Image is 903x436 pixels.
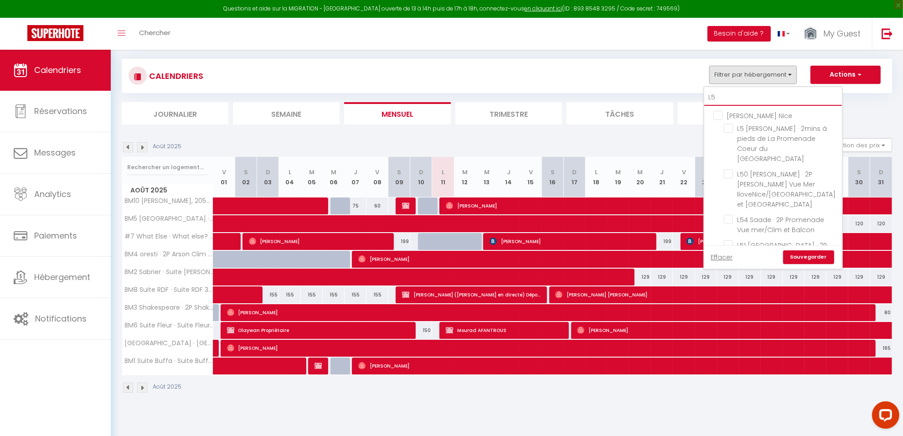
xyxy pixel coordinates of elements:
abbr: L [595,168,598,176]
span: Propriétaire Pas de Ménage [315,357,322,374]
p: Août 2025 [153,142,181,151]
li: Planning [678,102,784,125]
li: Tâches [567,102,673,125]
span: BM3 Shakespeare · 2P Shakespeare 2 balcons/Clim & WIFI [124,304,215,311]
th: 03 [257,157,279,197]
th: 22 [673,157,695,197]
abbr: M [637,168,643,176]
iframe: LiveChat chat widget [865,398,903,436]
th: 15 [520,157,542,197]
img: Super Booking [27,25,83,41]
th: 23 [695,157,717,197]
span: [PERSON_NAME] [PERSON_NAME] [402,197,409,214]
abbr: M [484,168,490,176]
button: Besoin d'aide ? [707,26,771,42]
span: Paiements [34,230,77,241]
th: 02 [235,157,257,197]
th: 16 [542,157,563,197]
li: Semaine [233,102,340,125]
input: Rechercher un logement... [704,89,842,106]
button: Actions [810,66,881,84]
div: 129 [695,269,717,285]
span: Mourad AFANTROUS [446,322,562,339]
span: My Guest [823,28,861,39]
th: 04 [279,157,301,197]
th: 18 [585,157,607,197]
span: BM10 [PERSON_NAME], 20540471 · Studio [PERSON_NAME], à 3mins de la mer AC et WIFI [124,197,215,204]
li: Journalier [122,102,228,125]
div: 129 [761,269,783,285]
a: Effacer [711,252,733,262]
span: [PERSON_NAME] ([PERSON_NAME] en directe) Dépot de garatntie caution à récuperer en cash le jour d... [402,286,541,303]
div: 129 [651,269,673,285]
div: 129 [848,269,870,285]
span: [PERSON_NAME] [227,304,869,321]
th: 21 [651,157,673,197]
div: 129 [673,269,695,285]
div: 129 [826,269,848,285]
p: Août 2025 [153,383,181,391]
button: Gestion des prix [824,138,892,152]
abbr: M [615,168,621,176]
abbr: V [682,168,686,176]
img: logout [882,28,893,39]
span: BM5 [GEOGRAPHIC_DATA] · [GEOGRAPHIC_DATA]/Parking,[GEOGRAPHIC_DATA],AC [124,215,215,222]
span: #7 What Else · What else? Your own quiet terrace in [GEOGRAPHIC_DATA]. [124,233,215,240]
th: 07 [345,157,366,197]
div: 155 [345,286,366,303]
abbr: J [354,168,357,176]
div: 129 [870,269,892,285]
span: Août 2025 [122,184,213,197]
th: 31 [870,157,892,197]
abbr: J [507,168,511,176]
li: Trimestre [455,102,562,125]
abbr: D [266,168,270,176]
th: 01 [213,157,235,197]
th: 11 [432,157,454,197]
a: en cliquant ici [524,5,562,12]
abbr: L [289,168,291,176]
th: 10 [410,157,432,197]
span: Réservations [34,105,87,117]
abbr: D [879,168,883,176]
div: 155 [279,286,301,303]
th: 08 [366,157,388,197]
span: [PERSON_NAME] [249,233,387,250]
img: ... [804,26,817,42]
th: 30 [848,157,870,197]
span: [PERSON_NAME] [490,233,650,250]
div: 129 [629,269,651,285]
div: 150 [410,322,432,339]
a: ... My Guest [797,18,872,50]
span: BM1 Suite Buffa · Suite Buffa 5min from the beach/balcony, AC & WIFI [124,358,215,364]
div: 60 [366,197,388,214]
div: 75 [345,197,366,214]
div: 80 [870,304,892,321]
abbr: V [222,168,226,176]
span: [GEOGRAPHIC_DATA] · [GEOGRAPHIC_DATA], 1 min plage/Bail Mobilité [124,340,215,347]
abbr: J [660,168,664,176]
th: 20 [629,157,651,197]
span: BM4 oresti · 2P Arson Clim Wifi Baclon 5Mins marche [GEOGRAPHIC_DATA] [124,251,215,258]
span: BM8 Suite RDF · Suite RDF 3mins plage Parking clim 2 Chbres balcon [124,286,215,293]
button: Filtrer par hébergement [709,66,797,84]
a: Sauvegarder [783,250,834,264]
div: 129 [783,269,805,285]
abbr: D [419,168,423,176]
span: L5 [PERSON_NAME] · 2mins à pieds de La Promenade Coeur du [GEOGRAPHIC_DATA] [738,124,827,163]
div: 199 [651,233,673,250]
th: 17 [563,157,585,197]
th: 13 [476,157,498,197]
abbr: S [857,168,861,176]
div: 129 [805,269,826,285]
span: Notifications [35,313,87,324]
abbr: L [442,168,444,176]
span: BM2 Sabrier · Suite [PERSON_NAME] Mer 2 balcons/ Parking & Clim [124,269,215,275]
div: 120 [848,215,870,232]
abbr: M [309,168,315,176]
span: Olaywan Propriétaire [227,322,409,339]
span: Messages [34,147,76,158]
abbr: D [572,168,577,176]
th: 09 [388,157,410,197]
